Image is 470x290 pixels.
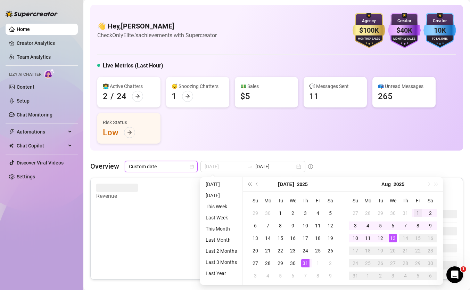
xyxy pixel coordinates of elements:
li: Last Month [203,236,240,244]
article: Overview [90,161,119,171]
button: Choose a year [394,177,404,191]
div: 11 [364,234,372,242]
div: 2 [289,209,297,217]
td: 2025-09-03 [387,269,399,282]
div: 26 [326,247,335,255]
div: 5 [326,209,335,217]
td: 2025-06-30 [262,207,274,219]
div: $5 [240,91,250,102]
div: 5 [276,272,285,280]
li: Last 2 Months [203,247,240,255]
div: 12 [326,221,335,230]
button: Choose a month [381,177,391,191]
td: 2025-08-05 [374,219,387,232]
td: 2025-08-12 [374,232,387,244]
th: Mo [262,194,274,207]
div: 20 [251,247,259,255]
div: 8 [276,221,285,230]
div: 26 [376,259,385,267]
td: 2025-08-09 [324,269,337,282]
td: 2025-07-21 [262,244,274,257]
span: arrow-right [185,94,190,99]
div: 5 [414,272,422,280]
td: 2025-08-04 [262,269,274,282]
h5: Live Metrics (Last Hour) [103,62,163,70]
td: 2025-08-04 [362,219,374,232]
li: This Month [203,225,240,233]
td: 2025-09-01 [362,269,374,282]
td: 2025-09-02 [374,269,387,282]
div: 17 [301,234,310,242]
article: Check OnlyElite.'s achievements with Supercreator [97,31,217,40]
div: 4 [401,272,410,280]
div: 16 [426,234,435,242]
div: 30 [264,209,272,217]
div: 6 [289,272,297,280]
div: 21 [264,247,272,255]
th: We [287,194,299,207]
div: 25 [364,259,372,267]
th: Su [249,194,262,207]
td: 2025-07-29 [274,257,287,269]
span: calendar [190,164,194,169]
div: Creator [388,18,421,24]
div: Monthly Sales [388,37,421,41]
span: Automations [17,126,66,137]
td: 2025-08-25 [362,257,374,269]
td: 2025-08-26 [374,257,387,269]
div: $40K [388,25,421,36]
div: Agency [353,18,385,24]
div: 1 [276,209,285,217]
td: 2025-08-02 [424,207,437,219]
div: 4 [364,221,372,230]
div: 21 [401,247,410,255]
th: We [387,194,399,207]
div: 2 [326,259,335,267]
div: 27 [351,209,360,217]
td: 2025-07-17 [299,232,312,244]
td: 2025-08-30 [424,257,437,269]
h4: 👋 Hey, [PERSON_NAME] [97,21,217,31]
td: 2025-07-30 [387,207,399,219]
div: 22 [276,247,285,255]
div: 8 [414,221,422,230]
div: 1 [314,259,322,267]
td: 2025-08-22 [412,244,424,257]
th: Th [299,194,312,207]
div: 265 [378,91,393,102]
td: 2025-08-07 [399,219,412,232]
td: 2025-07-01 [274,207,287,219]
div: 6 [389,221,397,230]
div: 3 [351,221,360,230]
a: Settings [17,174,35,179]
div: 31 [351,272,360,280]
div: 14 [264,234,272,242]
div: 31 [401,209,410,217]
div: 9 [326,272,335,280]
img: AI Chatter [44,69,55,79]
td: 2025-07-02 [287,207,299,219]
td: 2025-09-05 [412,269,424,282]
th: Fr [412,194,424,207]
td: 2025-07-15 [274,232,287,244]
div: 17 [351,247,360,255]
td: 2025-08-08 [412,219,424,232]
li: This Week [203,202,240,211]
td: 2025-08-01 [312,257,324,269]
img: Chat Copilot [9,143,14,148]
div: 💵 Sales [240,82,292,90]
td: 2025-08-18 [362,244,374,257]
div: 💬 Messages Sent [309,82,361,90]
div: Total Fans [423,37,456,41]
div: 10K [423,25,456,36]
div: 10 [351,234,360,242]
div: 28 [264,259,272,267]
td: 2025-08-21 [399,244,412,257]
img: purple-badge-B9DA21FR.svg [388,13,421,48]
td: 2025-07-29 [374,207,387,219]
td: 2025-09-06 [424,269,437,282]
button: Previous month (PageUp) [253,177,261,191]
td: 2025-07-20 [249,244,262,257]
th: Tu [274,194,287,207]
td: 2025-07-19 [324,232,337,244]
